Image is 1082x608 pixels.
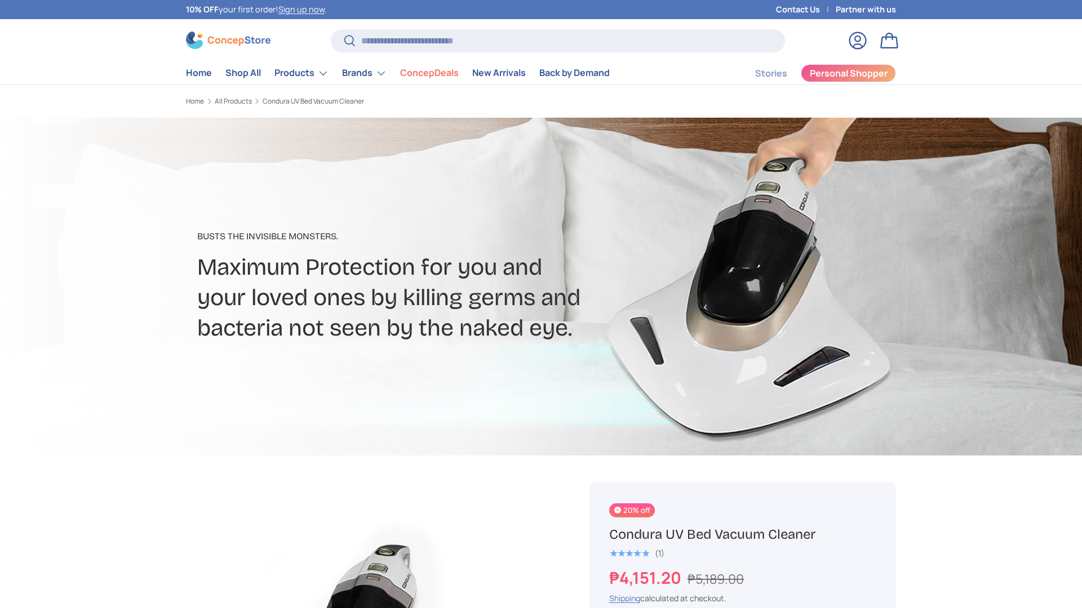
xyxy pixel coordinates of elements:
[335,62,393,84] summary: Brands
[609,503,655,517] span: 20% off
[186,62,610,84] nav: Primary
[342,62,387,84] a: Brands
[263,98,364,105] a: Condura UV Bed Vacuum Cleaner
[655,549,664,557] div: (1)
[274,62,329,84] a: Products
[755,62,787,84] a: Stories
[186,96,562,106] nav: Breadcrumbs
[186,62,212,84] a: Home
[539,62,610,84] a: Back by Demand
[609,548,649,559] span: ★★★★★
[688,570,744,588] s: ₱5,189.00
[186,4,219,15] strong: 10% OFF
[810,69,888,78] span: Personal Shopper
[609,548,649,558] div: 5.0 out of 5.0 stars
[609,592,876,604] div: calculated at checkout.
[609,546,664,558] a: 5.0 out of 5.0 stars (1)
[268,62,335,84] summary: Products
[278,4,325,15] a: Sign up now
[836,3,896,16] a: Partner with us
[186,32,270,49] img: ConcepStore
[609,566,684,589] strong: ₱4,151.20
[801,64,896,82] a: Personal Shopper
[609,526,876,543] h1: Condura UV Bed Vacuum Cleaner
[400,62,459,84] a: ConcepDeals
[215,98,252,105] a: All Products
[609,593,640,603] a: Shipping
[728,62,896,84] nav: Secondary
[197,252,630,343] h2: Maximum Protection for you and your loved ones by killing germs and bacteria not seen by the nake...
[186,98,204,105] a: Home
[472,62,526,84] a: New Arrivals
[197,230,630,243] p: Busts The Invisible Monsters​.
[225,62,261,84] a: Shop All
[776,3,836,16] a: Contact Us
[186,3,327,16] p: your first order! .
